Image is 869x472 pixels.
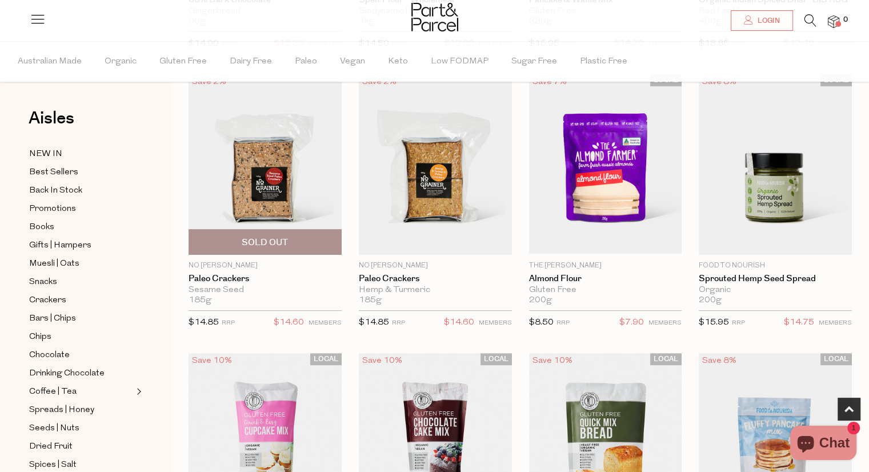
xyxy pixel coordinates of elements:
span: $14.60 [444,315,474,330]
button: Expand/Collapse Coffee | Tea [134,385,142,398]
div: Organic [699,285,852,295]
span: Vegan [340,42,365,82]
a: Crackers [29,293,133,307]
span: NEW IN [29,147,62,161]
small: MEMBERS [309,320,342,326]
a: Almond Flour [529,274,682,284]
span: Drinking Chocolate [29,367,105,381]
p: No [PERSON_NAME] [189,261,342,271]
span: Chocolate [29,349,70,362]
span: Back In Stock [29,184,82,198]
small: MEMBERS [479,320,512,326]
span: 0 [840,15,851,25]
div: Sesame Seed [189,285,342,295]
span: Books [29,221,54,234]
span: $15.95 [699,318,729,327]
span: Coffee | Tea [29,385,77,399]
div: Save 2% [189,74,230,90]
a: Books [29,220,133,234]
a: NEW IN [29,147,133,161]
a: Login [731,10,793,31]
span: Promotions [29,202,76,216]
span: Plastic Free [580,42,627,82]
button: Sold Out [189,229,342,255]
span: 185g [359,295,382,306]
span: Chips [29,330,51,344]
a: Best Sellers [29,165,133,179]
span: $7.90 [619,315,644,330]
a: Paleo Crackers [359,274,512,284]
small: RRP [556,320,570,326]
small: RRP [222,320,235,326]
span: Sugar Free [511,42,557,82]
span: Organic [105,42,137,82]
span: Dried Fruit [29,440,73,454]
p: No [PERSON_NAME] [359,261,512,271]
small: MEMBERS [819,320,852,326]
span: Bars | Chips [29,312,76,326]
span: 200g [529,295,552,306]
div: Hemp & Turmeric [359,285,512,295]
a: Chips [29,330,133,344]
a: 0 [828,15,839,27]
span: Spices | Salt [29,458,77,472]
a: Spreads | Honey [29,403,133,417]
img: Paleo Crackers [359,74,512,255]
span: $14.85 [359,318,389,327]
a: Promotions [29,202,133,216]
span: Gluten Free [159,42,207,82]
a: Bars | Chips [29,311,133,326]
a: Dried Fruit [29,439,133,454]
span: $8.50 [529,318,554,327]
span: Low FODMAP [431,42,488,82]
span: Aisles [29,106,74,131]
span: Muesli | Oats [29,257,79,271]
span: Keto [388,42,408,82]
img: Sprouted Hemp Seed Spread [699,74,852,255]
div: Save 10% [529,353,576,369]
span: Best Sellers [29,166,78,179]
span: Login [755,16,780,26]
img: Part&Parcel [411,3,458,31]
a: Gifts | Hampers [29,238,133,253]
span: $14.85 [189,318,219,327]
div: Gluten Free [529,285,682,295]
small: RRP [732,320,745,326]
span: $14.75 [784,315,814,330]
div: Save 10% [189,353,235,369]
span: Australian Made [18,42,82,82]
span: 200g [699,295,722,306]
a: Spices | Salt [29,458,133,472]
a: Sprouted Hemp Seed Spread [699,274,852,284]
small: RRP [392,320,405,326]
span: Sold Out [242,237,288,249]
span: 185g [189,295,211,306]
a: Snacks [29,275,133,289]
div: Save 7% [529,74,570,90]
span: Crackers [29,294,66,307]
div: Save 2% [359,74,400,90]
a: Seeds | Nuts [29,421,133,435]
span: LOCAL [820,353,852,365]
span: Dairy Free [230,42,272,82]
span: LOCAL [480,353,512,365]
img: Almond Flour [529,75,682,254]
a: Aisles [29,110,74,138]
a: Chocolate [29,348,133,362]
a: Paleo Crackers [189,274,342,284]
span: Gifts | Hampers [29,239,91,253]
small: MEMBERS [648,320,682,326]
span: Paleo [295,42,317,82]
a: Coffee | Tea [29,385,133,399]
span: Seeds | Nuts [29,422,79,435]
a: Back In Stock [29,183,133,198]
a: Drinking Chocolate [29,366,133,381]
div: Save 8% [699,353,740,369]
p: Food to Nourish [699,261,852,271]
span: LOCAL [650,353,682,365]
span: LOCAL [310,353,342,365]
p: The [PERSON_NAME] [529,261,682,271]
div: Save 8% [699,74,740,90]
img: Paleo Crackers [189,74,342,255]
span: Snacks [29,275,57,289]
